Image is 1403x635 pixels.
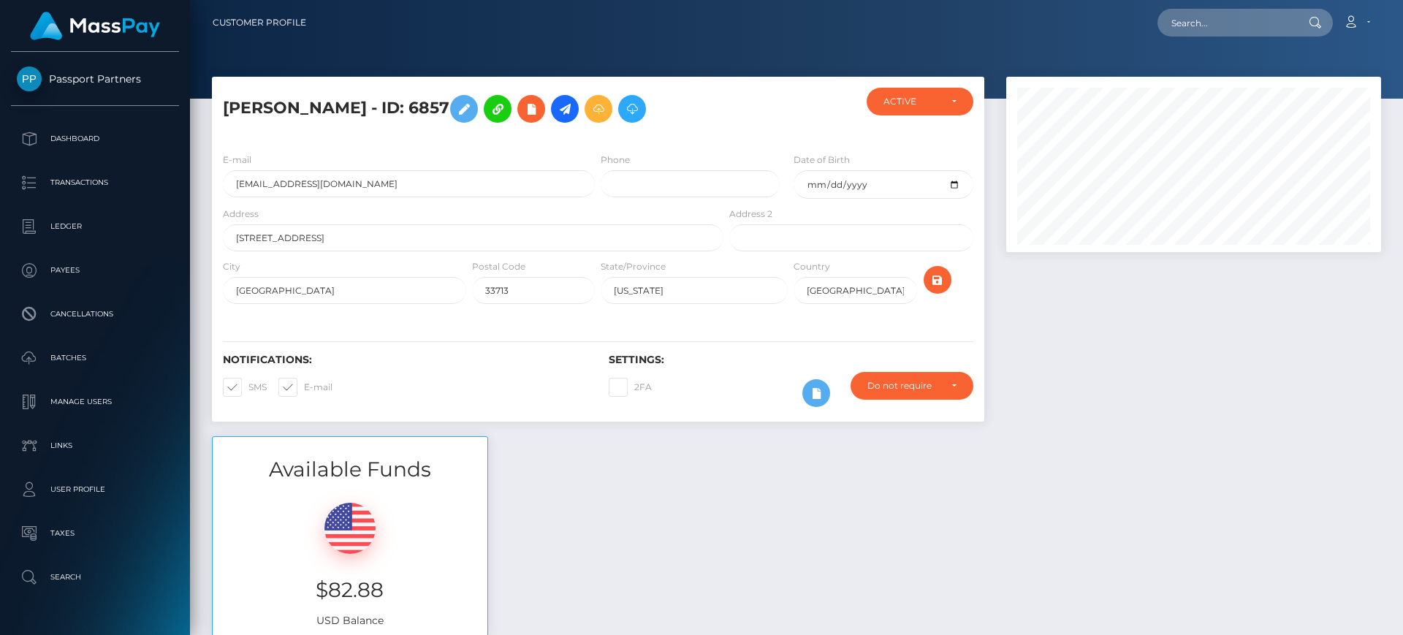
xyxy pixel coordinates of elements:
[17,216,173,237] p: Ledger
[17,391,173,413] p: Manage Users
[17,522,173,544] p: Taxes
[17,347,173,369] p: Batches
[17,128,173,150] p: Dashboard
[11,427,179,464] a: Links
[223,354,587,366] h6: Notifications:
[551,95,579,123] a: Initiate Payout
[324,503,376,554] img: USD.png
[601,260,666,273] label: State/Province
[11,559,179,596] a: Search
[213,7,306,38] a: Customer Profile
[11,121,179,157] a: Dashboard
[213,455,487,484] h3: Available Funds
[609,354,973,366] h6: Settings:
[729,208,772,221] label: Address 2
[11,515,179,552] a: Taxes
[609,378,652,397] label: 2FA
[851,372,973,400] button: Do not require
[17,66,42,91] img: Passport Partners
[1157,9,1295,37] input: Search...
[11,471,179,508] a: User Profile
[17,259,173,281] p: Payees
[224,576,476,604] h3: $82.88
[223,153,251,167] label: E-mail
[17,479,173,501] p: User Profile
[867,380,940,392] div: Do not require
[223,378,267,397] label: SMS
[794,153,850,167] label: Date of Birth
[223,260,240,273] label: City
[883,96,940,107] div: ACTIVE
[17,435,173,457] p: Links
[11,208,179,245] a: Ledger
[472,260,525,273] label: Postal Code
[11,72,179,85] span: Passport Partners
[11,164,179,201] a: Transactions
[17,566,173,588] p: Search
[223,208,259,221] label: Address
[223,88,715,130] h5: [PERSON_NAME] - ID: 6857
[17,303,173,325] p: Cancellations
[278,378,332,397] label: E-mail
[30,12,160,40] img: MassPay Logo
[601,153,630,167] label: Phone
[867,88,973,115] button: ACTIVE
[11,296,179,332] a: Cancellations
[11,340,179,376] a: Batches
[794,260,830,273] label: Country
[11,252,179,289] a: Payees
[17,172,173,194] p: Transactions
[11,384,179,420] a: Manage Users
